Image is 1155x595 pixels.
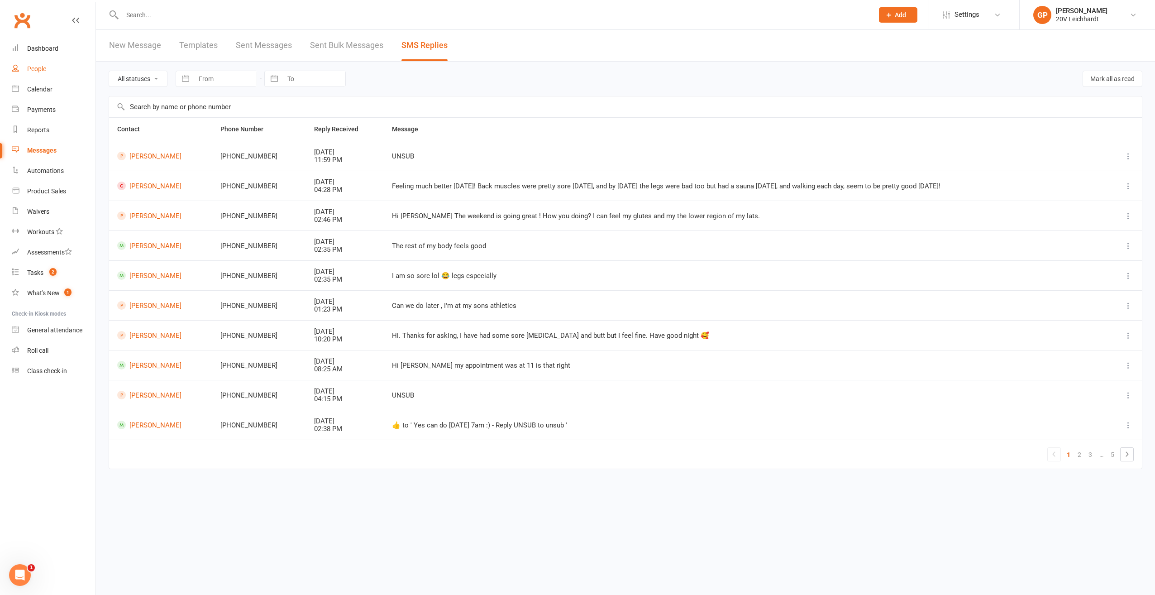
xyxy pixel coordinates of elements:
div: Hi [PERSON_NAME] The weekend is going great ! How you doing? I can feel my glutes and my the lowe... [392,212,1099,220]
div: [DATE] [314,358,376,365]
a: People [12,59,95,79]
span: Settings [955,5,979,25]
div: Assessments [27,249,72,256]
a: 2 [1074,448,1085,461]
a: [PERSON_NAME] [117,152,204,160]
div: [PHONE_NUMBER] [220,182,298,190]
div: [PHONE_NUMBER] [220,242,298,250]
div: [PHONE_NUMBER] [220,332,298,340]
div: UNSUB [392,392,1099,399]
div: [PHONE_NUMBER] [220,272,298,280]
input: To [282,71,345,86]
div: General attendance [27,326,82,334]
div: 02:46 PM [314,216,376,224]
div: 02:35 PM [314,276,376,283]
th: Phone Number [212,118,306,141]
a: Sent Messages [236,30,292,61]
div: [PHONE_NUMBER] [220,302,298,310]
a: [PERSON_NAME] [117,301,204,310]
a: 1 [1063,448,1074,461]
div: People [27,65,46,72]
a: Messages [12,140,95,161]
div: [DATE] [314,388,376,395]
th: Contact [109,118,212,141]
a: [PERSON_NAME] [117,182,204,190]
div: 04:15 PM [314,395,376,403]
a: [PERSON_NAME] [117,421,204,429]
div: Payments [27,106,56,113]
a: [PERSON_NAME] [117,361,204,369]
a: 3 [1085,448,1096,461]
span: 1 [64,288,72,296]
div: Class check-in [27,367,67,374]
div: Automations [27,167,64,174]
th: Reply Received [306,118,384,141]
div: [DATE] [314,417,376,425]
div: 02:35 PM [314,246,376,254]
a: Templates [179,30,218,61]
a: [PERSON_NAME] [117,211,204,220]
div: [DATE] [314,178,376,186]
div: [DATE] [314,149,376,156]
div: UNSUB [392,153,1099,160]
a: Clubworx [11,9,33,32]
a: Workouts [12,222,95,242]
div: 11:59 PM [314,156,376,164]
div: [PHONE_NUMBER] [220,362,298,369]
a: Sent Bulk Messages [310,30,383,61]
div: Feeling much better [DATE]! Back muscles were pretty sore [DATE], and by [DATE] the legs were bad... [392,182,1099,190]
div: [PHONE_NUMBER] [220,153,298,160]
input: From [194,71,257,86]
button: Add [879,7,917,23]
input: Search by name or phone number [109,96,1142,117]
div: [DATE] [314,208,376,216]
div: 10:20 PM [314,336,376,343]
div: [PHONE_NUMBER] [220,392,298,399]
div: Product Sales [27,187,66,195]
a: Calendar [12,79,95,100]
div: Can we do later , I'm at my sons athletics [392,302,1099,310]
a: 5 [1107,448,1118,461]
span: 1 [28,564,35,571]
div: 08:25 AM [314,365,376,373]
span: 2 [49,268,57,276]
a: [PERSON_NAME] [117,271,204,280]
input: Search... [119,9,867,21]
a: SMS Replies [401,30,448,61]
div: Workouts [27,228,54,235]
a: Payments [12,100,95,120]
div: 20V Leichhardt [1056,15,1107,23]
div: Reports [27,126,49,134]
span: Add [895,11,906,19]
div: [DATE] [314,328,376,336]
a: Reports [12,120,95,140]
div: Calendar [27,86,52,93]
a: [PERSON_NAME] [117,391,204,399]
a: … [1096,448,1107,461]
div: Tasks [27,269,43,276]
div: GP [1033,6,1051,24]
a: Assessments [12,242,95,263]
div: What's New [27,289,60,297]
div: 04:28 PM [314,186,376,194]
div: [DATE] [314,298,376,306]
th: Message [384,118,1107,141]
div: I am so sore lol 😂 legs especially [392,272,1099,280]
button: Mark all as read [1083,71,1142,87]
div: 01:23 PM [314,306,376,313]
a: Product Sales [12,181,95,202]
div: Messages [27,147,57,154]
div: 02:38 PM [314,425,376,433]
div: [PERSON_NAME] [1056,7,1107,15]
a: Roll call [12,341,95,361]
div: Waivers [27,208,49,215]
a: Class kiosk mode [12,361,95,381]
div: [PHONE_NUMBER] [220,422,298,429]
div: [PHONE_NUMBER] [220,212,298,220]
div: Dashboard [27,45,58,52]
div: Roll call [27,347,48,354]
a: Waivers [12,202,95,222]
div: The rest of my body feels good [392,242,1099,250]
a: Tasks 2 [12,263,95,283]
a: General attendance kiosk mode [12,320,95,341]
